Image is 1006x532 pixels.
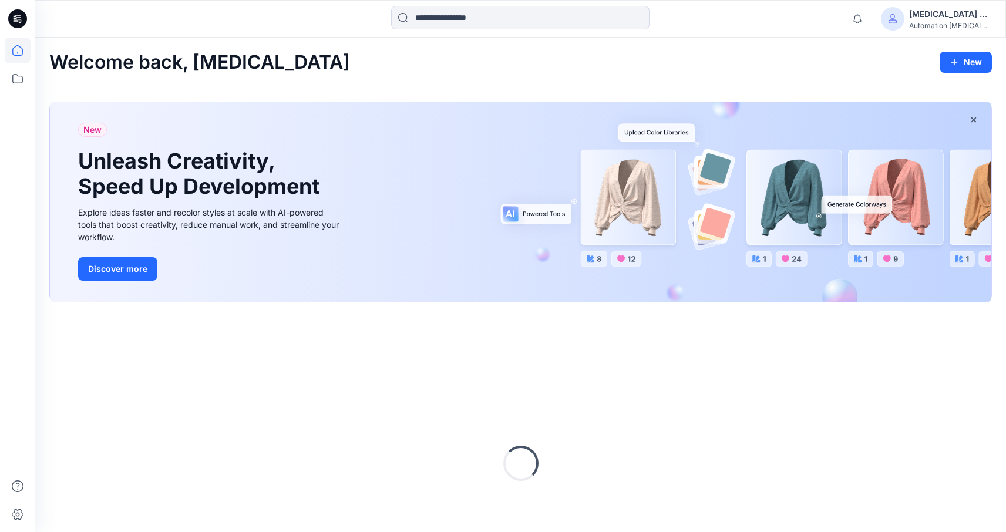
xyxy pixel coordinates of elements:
[888,14,897,23] svg: avatar
[78,206,342,243] div: Explore ideas faster and recolor styles at scale with AI-powered tools that boost creativity, red...
[83,123,102,137] span: New
[78,257,342,281] a: Discover more
[909,21,991,30] div: Automation [MEDICAL_DATA]...
[78,149,325,199] h1: Unleash Creativity, Speed Up Development
[909,7,991,21] div: [MEDICAL_DATA] +567
[78,257,157,281] button: Discover more
[49,52,350,73] h2: Welcome back, [MEDICAL_DATA]
[940,52,992,73] button: New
